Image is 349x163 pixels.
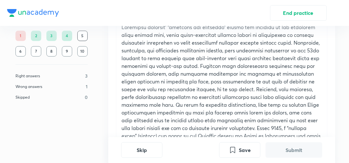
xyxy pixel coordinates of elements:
div: 4 [62,31,72,41]
div: 1 [15,31,26,41]
button: Save [219,142,260,158]
button: Skip [121,142,162,158]
p: Skipped [15,94,30,100]
div: 2 [31,31,41,41]
p: 1 [86,83,88,90]
button: Submit [266,142,322,158]
p: 0 [85,94,88,101]
div: 6 [15,46,26,57]
p: Wrong answers [15,84,42,90]
button: End practice [270,5,327,21]
div: 5 [77,31,88,41]
img: Company Logo [7,9,59,17]
div: 3 [46,31,57,41]
p: 3 [85,72,88,79]
div: 8 [46,46,57,57]
div: 10 [77,46,88,57]
div: 9 [62,46,72,57]
p: Right answers [15,73,40,79]
div: 7 [31,46,41,57]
